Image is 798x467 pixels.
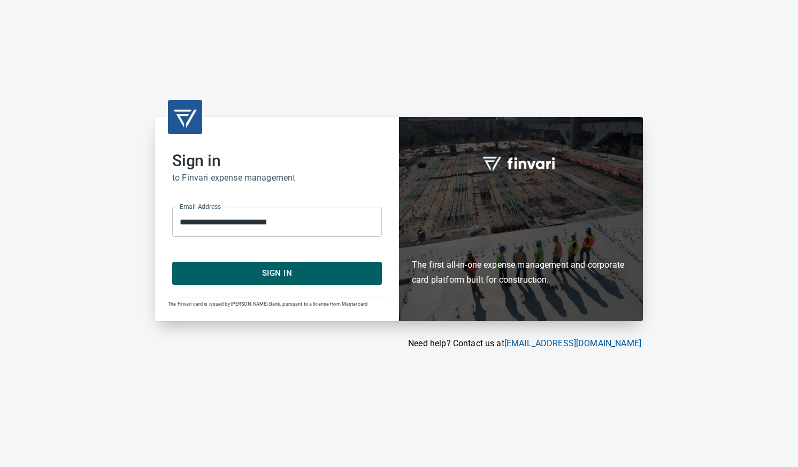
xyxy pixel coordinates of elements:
button: Sign In [172,262,382,284]
a: [EMAIL_ADDRESS][DOMAIN_NAME] [504,338,641,348]
span: Sign In [184,266,370,280]
div: Finvari [399,117,643,321]
img: transparent_logo.png [172,104,198,130]
img: fullword_logo_white.png [481,151,561,175]
p: Need help? Contact us at [155,337,641,350]
h6: to Finvari expense management [172,170,382,185]
span: The Finvari card is issued by [PERSON_NAME] Bank, pursuant to a license from Mastercard [168,301,367,307]
h6: The first all-in-one expense management and corporate card platform built for construction. [412,196,630,287]
h2: Sign in [172,151,382,170]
